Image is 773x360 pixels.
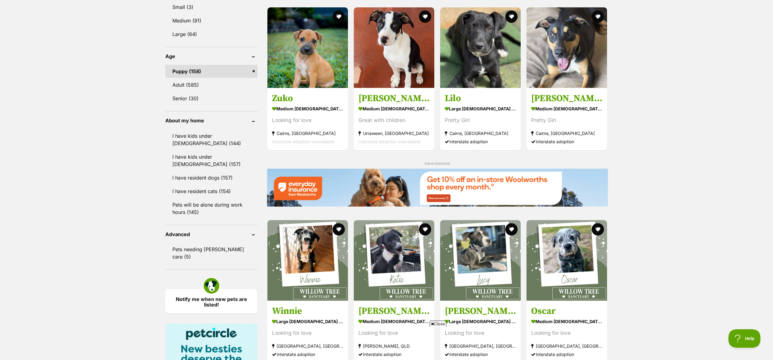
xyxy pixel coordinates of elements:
a: Everyday Insurance promotional banner [267,168,608,208]
div: Interstate adoption [531,137,602,145]
strong: [GEOGRAPHIC_DATA], [GEOGRAPHIC_DATA] [531,342,602,350]
strong: Cairns, [GEOGRAPHIC_DATA] [272,129,343,137]
img: Lucy - Irish Wolfhound Dog [440,220,521,301]
button: favourite [592,10,604,23]
img: Zuko - Mixed breed Dog [267,7,348,88]
button: favourite [419,223,431,235]
a: Small (3) [165,1,258,14]
a: Senior (30) [165,92,258,105]
a: I have resident cats (154) [165,185,258,198]
a: I have kids under [DEMOGRAPHIC_DATA] (144) [165,129,258,150]
iframe: Help Scout Beacon - Open [728,329,761,348]
a: Large (64) [165,28,258,41]
h3: Zuko [272,92,343,104]
a: Puppy (158) [165,65,258,78]
a: Lilo large [DEMOGRAPHIC_DATA] Dog Pretty Girl Cairns, [GEOGRAPHIC_DATA] Interstate adoption [440,88,521,150]
div: Pretty Girl [531,116,602,124]
a: [PERSON_NAME] medium [DEMOGRAPHIC_DATA] Dog Great with children Urraween, [GEOGRAPHIC_DATA] Inter... [354,88,434,150]
a: Pets needing [PERSON_NAME] care (5) [165,243,258,263]
h3: [PERSON_NAME] [358,305,430,317]
a: Adult (585) [165,78,258,91]
button: favourite [333,10,345,23]
img: Katie - Australian Bulldog [354,220,434,301]
header: Age [165,53,258,59]
div: Interstate adoption [445,137,516,145]
header: About my home [165,118,258,123]
a: Medium (91) [165,14,258,27]
button: favourite [419,10,431,23]
strong: Cairns, [GEOGRAPHIC_DATA] [445,129,516,137]
strong: large [DEMOGRAPHIC_DATA] Dog [445,317,516,326]
a: I have kids under [DEMOGRAPHIC_DATA] (157) [165,150,258,171]
div: Interstate adoption [531,350,602,358]
iframe: Advertisement [238,329,536,357]
strong: medium [DEMOGRAPHIC_DATA] Dog [358,317,430,326]
a: I have resident dogs (157) [165,171,258,184]
a: [PERSON_NAME] medium [DEMOGRAPHIC_DATA] Dog Pretty Girl Cairns, [GEOGRAPHIC_DATA] Interstate adop... [527,88,607,150]
span: Advertisement [424,161,450,166]
h3: Oscar [531,305,602,317]
strong: medium [DEMOGRAPHIC_DATA] Dog [358,104,430,113]
button: favourite [505,10,518,23]
strong: medium [DEMOGRAPHIC_DATA] Dog [272,104,343,113]
div: Looking for love [531,329,602,337]
strong: Urraween, [GEOGRAPHIC_DATA] [358,129,430,137]
header: Advanced [165,231,258,237]
h3: Lilo [445,92,516,104]
img: Nyree - Catahoula Leopard Dog [527,7,607,88]
h3: [PERSON_NAME] [358,92,430,104]
strong: medium [DEMOGRAPHIC_DATA] Dog [531,104,602,113]
div: Pretty Girl [445,116,516,124]
button: favourite [505,223,518,235]
img: Odie - Australian Kelpie Dog [354,7,434,88]
img: Oscar - Australian Cattle Dog [527,220,607,301]
a: Pets will be alone during work hours (145) [165,198,258,219]
img: Lilo - Irish Wolfhound Dog [440,7,521,88]
img: Winnie - Irish Wolfhound Dog [267,220,348,301]
strong: large [DEMOGRAPHIC_DATA] Dog [272,317,343,326]
a: Zuko medium [DEMOGRAPHIC_DATA] Dog Looking for love Cairns, [GEOGRAPHIC_DATA] Interstate adoption... [267,88,348,150]
strong: Cairns, [GEOGRAPHIC_DATA] [531,129,602,137]
strong: large [DEMOGRAPHIC_DATA] Dog [445,104,516,113]
div: Great with children [358,116,430,124]
h3: [PERSON_NAME] [445,305,516,317]
strong: medium [DEMOGRAPHIC_DATA] Dog [531,317,602,326]
span: Interstate adoption unavailable [358,139,421,144]
h3: [PERSON_NAME] [531,92,602,104]
button: favourite [333,223,345,235]
span: Interstate adoption unavailable [272,139,334,144]
img: Everyday Insurance promotional banner [267,168,608,206]
div: Looking for love [272,116,343,124]
h3: Winnie [272,305,343,317]
button: favourite [592,223,604,235]
span: Close [430,321,446,327]
a: Notify me when new pets are listed! [165,289,258,313]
